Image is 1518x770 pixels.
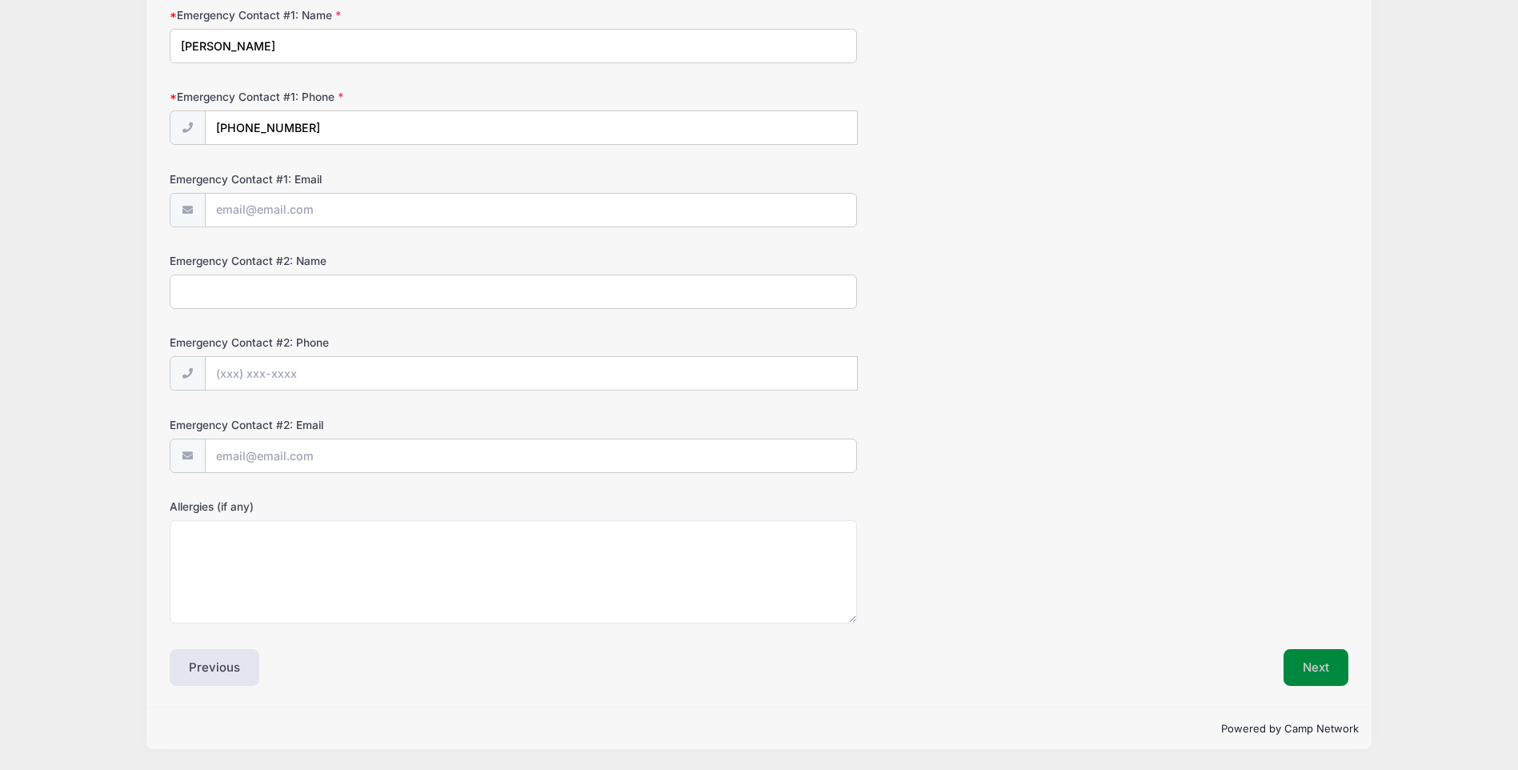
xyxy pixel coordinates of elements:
input: (xxx) xxx-xxxx [205,110,859,145]
label: Emergency Contact #1: Phone [170,89,563,105]
input: email@email.com [205,439,858,473]
input: email@email.com [205,193,858,227]
input: (xxx) xxx-xxxx [205,356,859,391]
label: Emergency Contact #2: Name [170,253,563,269]
label: Allergies (if any) [170,499,563,515]
button: Previous [170,649,259,686]
button: Next [1284,649,1348,686]
label: Emergency Contact #1: Name [170,7,563,23]
label: Emergency Contact #2: Email [170,417,563,433]
label: Emergency Contact #2: Phone [170,335,563,351]
label: Emergency Contact #1: Email [170,171,563,187]
p: Powered by Camp Network [159,721,1358,737]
